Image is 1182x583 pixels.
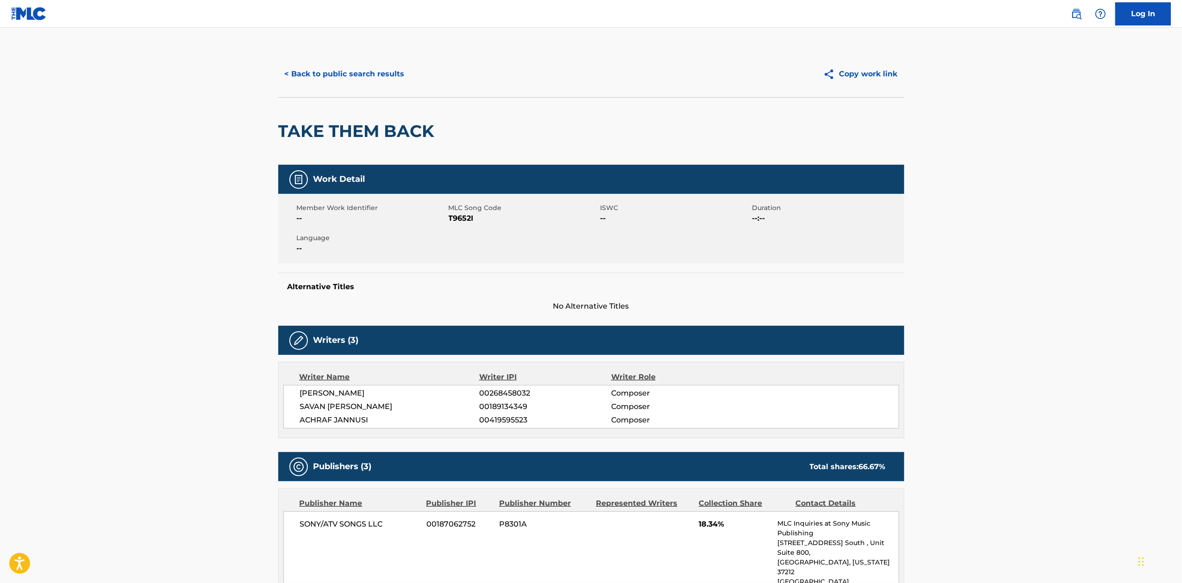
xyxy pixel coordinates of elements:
[611,388,731,399] span: Composer
[1115,2,1171,25] a: Log In
[777,519,898,538] p: MLC Inquiries at Sony Music Publishing
[300,401,480,412] span: SAVAN [PERSON_NAME]
[300,415,480,426] span: ACHRAF JANNUSI
[313,174,365,185] h5: Work Detail
[293,174,304,185] img: Work Detail
[600,213,750,224] span: --
[611,372,731,383] div: Writer Role
[297,213,446,224] span: --
[699,498,788,509] div: Collection Share
[426,498,492,509] div: Publisher IPI
[278,62,411,86] button: < Back to public search results
[1071,8,1082,19] img: search
[499,498,589,509] div: Publisher Number
[1091,5,1110,23] div: Help
[817,62,904,86] button: Copy work link
[752,213,902,224] span: --:--
[611,415,731,426] span: Composer
[449,203,598,213] span: MLC Song Code
[300,388,480,399] span: [PERSON_NAME]
[300,372,480,383] div: Writer Name
[499,519,589,530] span: P8301A
[479,372,611,383] div: Writer IPI
[300,519,420,530] span: SONY/ATV SONGS LLC
[1067,5,1086,23] a: Public Search
[293,461,304,472] img: Publishers
[297,233,446,243] span: Language
[859,462,886,471] span: 66.67 %
[313,335,359,346] h5: Writers (3)
[777,558,898,577] p: [GEOGRAPHIC_DATA], [US_STATE] 37212
[479,388,611,399] span: 00268458032
[1138,548,1144,576] div: Drag
[313,461,372,472] h5: Publishers (3)
[752,203,902,213] span: Duration
[11,7,47,20] img: MLC Logo
[288,282,895,291] h5: Alternative Titles
[479,415,611,426] span: 00419595523
[699,519,770,530] span: 18.34%
[1136,539,1182,583] iframe: Chat Widget
[297,203,446,213] span: Member Work Identifier
[777,538,898,558] p: [STREET_ADDRESS] South , Unit Suite 800,
[479,401,611,412] span: 00189134349
[278,301,904,312] span: No Alternative Titles
[600,203,750,213] span: ISWC
[596,498,692,509] div: Represented Writers
[278,121,439,142] h2: TAKE THEM BACK
[823,68,839,80] img: Copy work link
[293,335,304,346] img: Writers
[796,498,886,509] div: Contact Details
[297,243,446,254] span: --
[611,401,731,412] span: Composer
[426,519,492,530] span: 00187062752
[810,461,886,472] div: Total shares:
[300,498,419,509] div: Publisher Name
[449,213,598,224] span: T9652I
[1095,8,1106,19] img: help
